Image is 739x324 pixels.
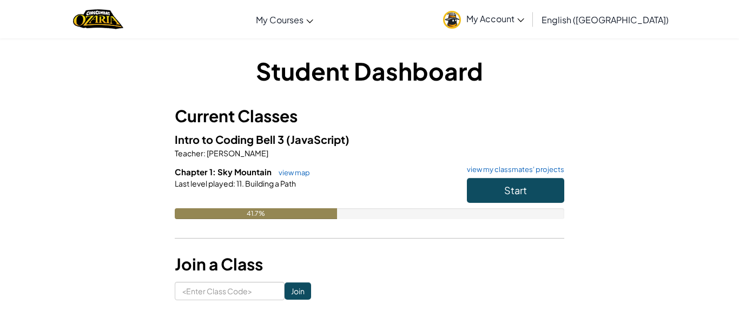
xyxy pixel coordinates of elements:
[175,104,564,128] h3: Current Classes
[244,178,296,188] span: Building a Path
[175,282,285,300] input: <Enter Class Code>
[467,178,564,203] button: Start
[256,14,303,25] span: My Courses
[206,148,268,158] span: [PERSON_NAME]
[438,2,530,36] a: My Account
[175,167,273,177] span: Chapter 1: Sky Mountain
[175,178,233,188] span: Last level played
[466,13,524,24] span: My Account
[73,8,123,30] a: Ozaria by CodeCombat logo
[175,54,564,88] h1: Student Dashboard
[175,133,286,146] span: Intro to Coding Bell 3
[542,14,669,25] span: English ([GEOGRAPHIC_DATA])
[175,148,203,158] span: Teacher
[461,166,564,173] a: view my classmates' projects
[286,133,349,146] span: (JavaScript)
[203,148,206,158] span: :
[73,8,123,30] img: Home
[250,5,319,34] a: My Courses
[536,5,674,34] a: English ([GEOGRAPHIC_DATA])
[175,208,337,219] div: 41.7%
[504,184,527,196] span: Start
[443,11,461,29] img: avatar
[233,178,235,188] span: :
[285,282,311,300] input: Join
[273,168,310,177] a: view map
[175,252,564,276] h3: Join a Class
[235,178,244,188] span: 11.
